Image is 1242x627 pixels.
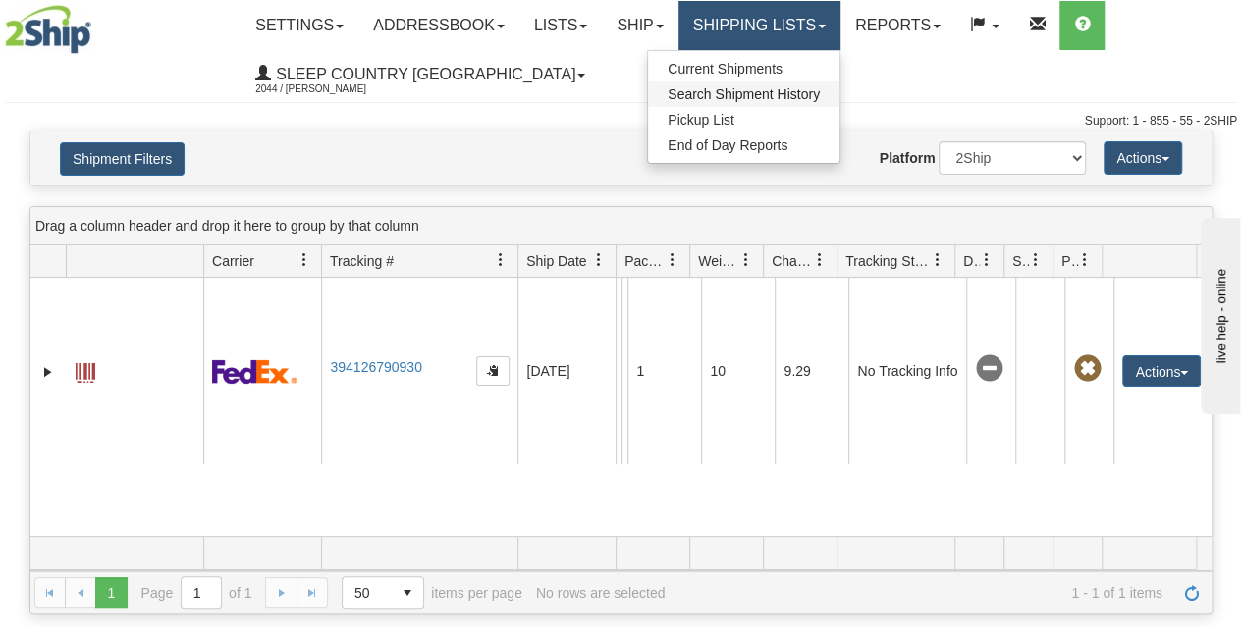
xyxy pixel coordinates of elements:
[392,577,423,608] span: select
[1012,251,1029,271] span: Shipment Issues
[668,112,734,128] span: Pickup List
[848,278,966,464] td: No Tracking Info
[38,362,58,382] a: Expand
[484,243,517,277] a: Tracking # filter column settings
[141,576,252,609] span: Page of 1
[241,1,358,50] a: Settings
[95,577,127,608] span: Page 1
[668,61,783,77] span: Current Shipments
[330,359,421,375] a: 394126790930
[1176,577,1208,608] a: Refresh
[582,243,616,277] a: Ship Date filter column settings
[330,251,394,271] span: Tracking #
[1068,243,1102,277] a: Pickup Status filter column settings
[921,243,954,277] a: Tracking Status filter column settings
[354,583,380,602] span: 50
[1061,251,1078,271] span: Pickup Status
[76,354,95,386] a: Label
[182,577,221,608] input: Page 1
[963,251,980,271] span: Delivery Status
[1197,213,1240,413] iframe: chat widget
[602,1,677,50] a: Ship
[212,359,297,384] img: 2 - FedEx
[775,278,848,464] td: 9.29
[624,251,666,271] span: Packages
[621,278,627,464] td: [PERSON_NAME] [PERSON_NAME] CA ON WOODBRIDGE L4L 6S2
[1104,141,1182,175] button: Actions
[255,79,403,99] span: 2044 / [PERSON_NAME]
[648,107,839,132] a: Pickup List
[678,1,840,50] a: Shipping lists
[5,113,1237,130] div: Support: 1 - 855 - 55 - 2SHIP
[1073,355,1101,383] span: Pickup Not Assigned
[517,278,616,464] td: [DATE]
[656,243,689,277] a: Packages filter column settings
[15,17,182,31] div: live help - online
[616,278,621,464] td: JASZ Shipping department [GEOGRAPHIC_DATA] ON Mississauga L4V 1S4
[648,56,839,81] a: Current Shipments
[1122,355,1201,387] button: Actions
[5,5,91,54] img: logo2044.jpg
[648,132,839,158] a: End of Day Reports
[476,356,510,386] button: Copy to clipboard
[880,148,936,168] label: Platform
[526,251,586,271] span: Ship Date
[342,576,522,609] span: items per page
[803,243,837,277] a: Charge filter column settings
[288,243,321,277] a: Carrier filter column settings
[970,243,1003,277] a: Delivery Status filter column settings
[648,81,839,107] a: Search Shipment History
[772,251,813,271] span: Charge
[60,142,185,176] button: Shipment Filters
[358,1,519,50] a: Addressbook
[729,243,763,277] a: Weight filter column settings
[212,251,254,271] span: Carrier
[30,207,1212,245] div: grid grouping header
[840,1,955,50] a: Reports
[845,251,931,271] span: Tracking Status
[668,137,787,153] span: End of Day Reports
[627,278,701,464] td: 1
[342,576,424,609] span: Page sizes drop down
[698,251,739,271] span: Weight
[519,1,602,50] a: Lists
[678,585,1162,601] span: 1 - 1 of 1 items
[271,66,575,82] span: Sleep Country [GEOGRAPHIC_DATA]
[241,50,600,99] a: Sleep Country [GEOGRAPHIC_DATA] 2044 / [PERSON_NAME]
[975,355,1002,383] span: No Tracking Info
[668,86,820,102] span: Search Shipment History
[701,278,775,464] td: 10
[536,585,666,601] div: No rows are selected
[1019,243,1053,277] a: Shipment Issues filter column settings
